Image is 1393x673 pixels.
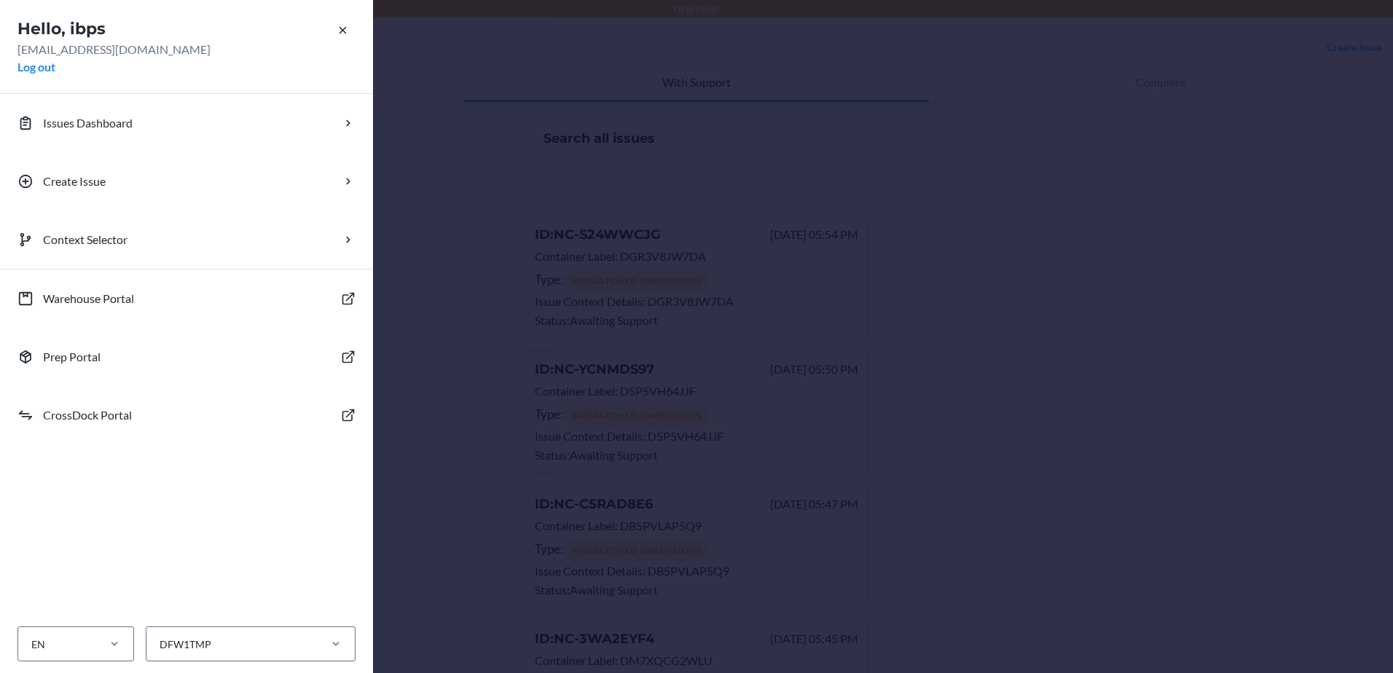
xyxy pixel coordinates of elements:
[30,637,31,652] input: EN
[158,637,160,652] input: DFW1TMP
[43,231,127,248] p: Context Selector
[43,173,106,190] p: Create Issue
[43,348,101,366] p: Prep Portal
[17,58,55,76] button: Log out
[17,17,356,41] h2: Hello, ibps
[43,406,132,424] p: CrossDock Portal
[43,114,133,132] p: Issues Dashboard
[43,290,134,307] p: Warehouse Portal
[160,637,211,652] div: DFW1TMP
[31,637,45,652] div: EN
[17,41,356,58] p: [EMAIL_ADDRESS][DOMAIN_NAME]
